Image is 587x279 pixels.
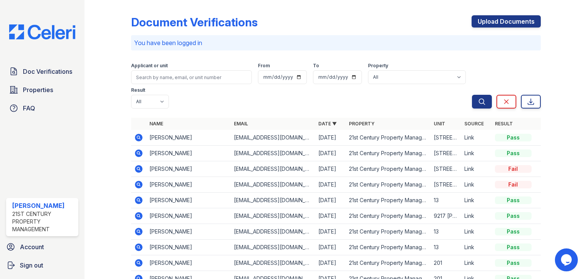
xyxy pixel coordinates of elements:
[461,208,492,224] td: Link
[368,63,388,69] label: Property
[346,130,430,146] td: 21st Century Property Management - [GEOGRAPHIC_DATA]
[313,63,319,69] label: To
[131,63,168,69] label: Applicant or unit
[146,161,231,177] td: [PERSON_NAME]
[495,121,513,127] a: Result
[434,121,445,127] a: Unit
[318,121,337,127] a: Date ▼
[431,161,461,177] td: [STREET_ADDRESS]
[146,255,231,271] td: [PERSON_NAME]
[495,259,532,267] div: Pass
[431,177,461,193] td: [STREET_ADDRESS][PERSON_NAME]
[258,63,270,69] label: From
[6,64,78,79] a: Doc Verifications
[12,201,75,210] div: [PERSON_NAME]
[134,38,538,47] p: You have been logged in
[495,228,532,235] div: Pass
[315,146,346,161] td: [DATE]
[346,193,430,208] td: 21st Century Property Management - [GEOGRAPHIC_DATA]
[461,240,492,255] td: Link
[131,15,258,29] div: Document Verifications
[464,121,484,127] a: Source
[315,224,346,240] td: [DATE]
[472,15,541,28] a: Upload Documents
[315,130,346,146] td: [DATE]
[555,248,579,271] iframe: chat widget
[315,193,346,208] td: [DATE]
[231,161,315,177] td: [EMAIL_ADDRESS][DOMAIN_NAME]
[461,146,492,161] td: Link
[349,121,375,127] a: Property
[431,208,461,224] td: 9217 [PERSON_NAME]
[346,161,430,177] td: 21st Century Property Management - [GEOGRAPHIC_DATA]
[495,243,532,251] div: Pass
[146,193,231,208] td: [PERSON_NAME]
[146,130,231,146] td: [PERSON_NAME]
[346,240,430,255] td: 21st Century Property Management - [GEOGRAPHIC_DATA]
[346,208,430,224] td: 21st Century Property Management - [GEOGRAPHIC_DATA]
[495,212,532,220] div: Pass
[315,240,346,255] td: [DATE]
[12,210,75,233] div: 21st Century Property Management
[23,85,53,94] span: Properties
[346,177,430,193] td: 21st Century Property Management - [GEOGRAPHIC_DATA]
[3,239,81,255] a: Account
[431,146,461,161] td: [STREET_ADDRESS][PERSON_NAME]
[495,149,532,157] div: Pass
[146,177,231,193] td: [PERSON_NAME]
[231,177,315,193] td: [EMAIL_ADDRESS][DOMAIN_NAME]
[315,177,346,193] td: [DATE]
[23,104,35,113] span: FAQ
[146,240,231,255] td: [PERSON_NAME]
[231,208,315,224] td: [EMAIL_ADDRESS][DOMAIN_NAME]
[20,261,43,270] span: Sign out
[431,240,461,255] td: 13
[20,242,44,251] span: Account
[461,193,492,208] td: Link
[315,161,346,177] td: [DATE]
[495,134,532,141] div: Pass
[231,130,315,146] td: [EMAIL_ADDRESS][DOMAIN_NAME]
[461,161,492,177] td: Link
[234,121,248,127] a: Email
[146,208,231,224] td: [PERSON_NAME]
[495,181,532,188] div: Fail
[231,146,315,161] td: [EMAIL_ADDRESS][DOMAIN_NAME]
[346,146,430,161] td: 21st Century Property Management - [GEOGRAPHIC_DATA]
[431,193,461,208] td: 13
[146,224,231,240] td: [PERSON_NAME]
[131,87,145,93] label: Result
[495,196,532,204] div: Pass
[315,255,346,271] td: [DATE]
[6,101,78,116] a: FAQ
[461,224,492,240] td: Link
[6,82,78,97] a: Properties
[461,255,492,271] td: Link
[231,224,315,240] td: [EMAIL_ADDRESS][DOMAIN_NAME]
[461,177,492,193] td: Link
[146,146,231,161] td: [PERSON_NAME]
[149,121,163,127] a: Name
[431,255,461,271] td: 201
[231,255,315,271] td: [EMAIL_ADDRESS][DOMAIN_NAME]
[346,224,430,240] td: 21st Century Property Management - [GEOGRAPHIC_DATA]
[3,24,81,39] img: CE_Logo_Blue-a8612792a0a2168367f1c8372b55b34899dd931a85d93a1a3d3e32e68fde9ad4.png
[495,165,532,173] div: Fail
[3,258,81,273] a: Sign out
[431,224,461,240] td: 13
[346,255,430,271] td: 21st Century Property Management - [GEOGRAPHIC_DATA]
[431,130,461,146] td: [STREET_ADDRESS]
[461,130,492,146] td: Link
[131,70,252,84] input: Search by name, email, or unit number
[23,67,72,76] span: Doc Verifications
[315,208,346,224] td: [DATE]
[231,193,315,208] td: [EMAIL_ADDRESS][DOMAIN_NAME]
[231,240,315,255] td: [EMAIL_ADDRESS][DOMAIN_NAME]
